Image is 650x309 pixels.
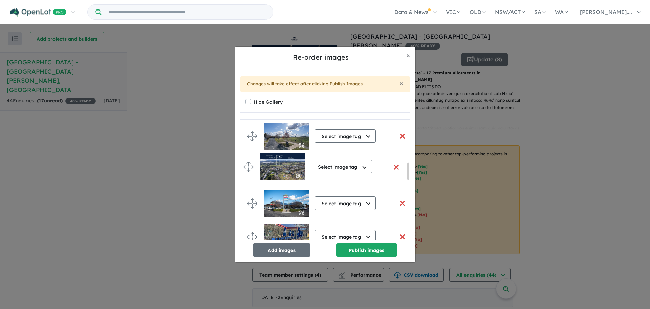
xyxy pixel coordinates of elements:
[336,243,397,257] button: Publish images
[400,80,403,86] button: Close
[400,79,403,87] span: ×
[264,190,309,217] img: Oak%20Ridge%20Estate%20-%20Narre%20Warren%20North___1755240132_0.jpg
[407,51,410,59] span: ×
[580,8,632,15] span: [PERSON_NAME]....
[247,232,257,242] img: drag.svg
[247,131,257,141] img: drag.svg
[264,224,309,251] img: Oak%20Ridge%20Estate%20-%20Narre%20Warren%20North___1755240133_0.jpg
[10,8,66,17] img: Openlot PRO Logo White
[253,243,310,257] button: Add images
[315,230,376,244] button: Select image tag
[264,123,309,150] img: Oak%20Ridge%20Estate%20-%20Narre%20Warren%20North___1755240148.jpg
[247,198,257,209] img: drag.svg
[315,196,376,210] button: Select image tag
[240,52,401,62] h5: Re-order images
[103,5,272,19] input: Try estate name, suburb, builder or developer
[240,76,410,92] div: Changes will take effect after clicking Publish Images
[254,97,283,107] label: Hide Gallery
[315,129,376,143] button: Select image tag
